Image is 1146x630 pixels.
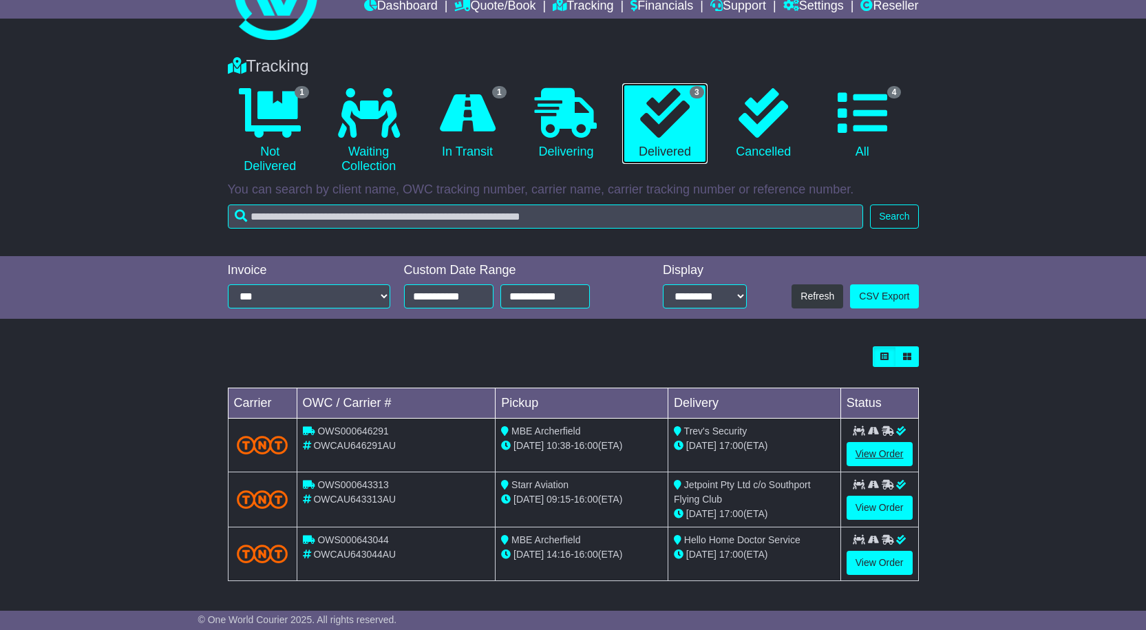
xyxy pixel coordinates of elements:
[887,86,902,98] span: 4
[674,479,811,505] span: Jetpoint Pty Ltd c/o Southport Flying Club
[684,426,747,437] span: Trev's Security
[674,439,835,453] div: (ETA)
[317,534,389,545] span: OWS000643044
[719,508,743,519] span: 17:00
[297,388,496,419] td: OWC / Carrier #
[847,496,913,520] a: View Order
[404,263,625,278] div: Custom Date Range
[547,440,571,451] span: 10:38
[513,549,544,560] span: [DATE]
[686,508,717,519] span: [DATE]
[511,426,580,437] span: MBE Archerfield
[686,549,717,560] span: [DATE]
[313,440,396,451] span: OWCAU646291AU
[684,534,800,545] span: Hello Home Doctor Service
[228,388,297,419] td: Carrier
[237,490,288,509] img: TNT_Domestic.png
[574,440,598,451] span: 16:00
[317,479,389,490] span: OWS000643313
[674,547,835,562] div: (ETA)
[792,284,843,308] button: Refresh
[492,86,507,98] span: 1
[198,614,397,625] span: © One World Courier 2025. All rights reserved.
[850,284,918,308] a: CSV Export
[326,83,411,179] a: Waiting Collection
[690,86,704,98] span: 3
[719,549,743,560] span: 17:00
[511,534,580,545] span: MBE Archerfield
[425,83,509,165] a: 1 In Transit
[513,440,544,451] span: [DATE]
[313,549,396,560] span: OWCAU643044AU
[663,263,747,278] div: Display
[847,442,913,466] a: View Order
[237,545,288,563] img: TNT_Domestic.png
[237,436,288,454] img: TNT_Domestic.png
[501,547,662,562] div: - (ETA)
[317,426,389,437] span: OWS000646291
[295,86,309,98] span: 1
[674,507,835,521] div: (ETA)
[547,549,571,560] span: 14:16
[686,440,717,451] span: [DATE]
[719,440,743,451] span: 17:00
[228,263,390,278] div: Invoice
[501,439,662,453] div: - (ETA)
[574,549,598,560] span: 16:00
[574,494,598,505] span: 16:00
[870,204,918,229] button: Search
[847,551,913,575] a: View Order
[313,494,396,505] span: OWCAU643313AU
[622,83,707,165] a: 3 Delivered
[511,479,569,490] span: Starr Aviation
[501,492,662,507] div: - (ETA)
[221,56,926,76] div: Tracking
[668,388,840,419] td: Delivery
[228,182,919,198] p: You can search by client name, OWC tracking number, carrier name, carrier tracking number or refe...
[820,83,904,165] a: 4 All
[840,388,918,419] td: Status
[524,83,608,165] a: Delivering
[721,83,806,165] a: Cancelled
[513,494,544,505] span: [DATE]
[547,494,571,505] span: 09:15
[496,388,668,419] td: Pickup
[228,83,312,179] a: 1 Not Delivered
